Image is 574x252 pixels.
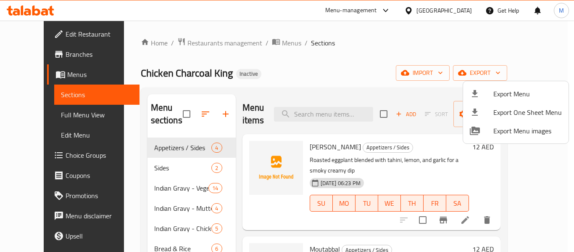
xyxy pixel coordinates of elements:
[463,122,569,140] li: Export Menu images
[493,89,562,99] span: Export Menu
[493,107,562,117] span: Export One Sheet Menu
[493,126,562,136] span: Export Menu images
[463,85,569,103] li: Export menu items
[463,103,569,122] li: Export one sheet menu items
